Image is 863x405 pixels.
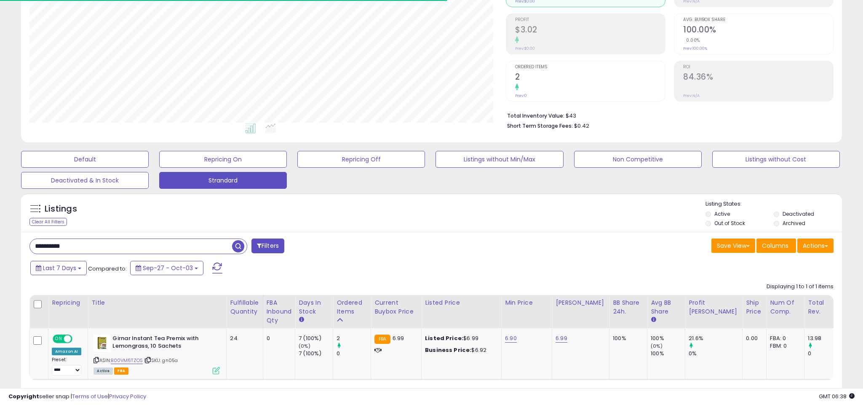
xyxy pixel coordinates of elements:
[29,218,67,226] div: Clear All Filters
[393,334,404,342] span: 6.99
[574,122,589,130] span: $0.42
[8,392,39,400] strong: Copyright
[94,335,110,351] img: 41uLJDfPZqL._SL40_.jpg
[712,151,840,168] button: Listings without Cost
[505,334,517,343] a: 6.90
[337,350,371,357] div: 0
[683,93,700,98] small: Prev: N/A
[783,220,805,227] label: Archived
[267,335,289,342] div: 0
[374,298,418,316] div: Current Buybox Price
[299,350,333,357] div: 7 (100%)
[94,335,220,374] div: ASIN:
[683,46,707,51] small: Prev: 100.00%
[556,334,567,343] a: 6.99
[114,367,128,375] span: FBA
[45,203,77,215] h5: Listings
[770,298,801,316] div: Num of Comp.
[53,335,64,342] span: ON
[230,335,256,342] div: 24
[613,335,641,342] div: 100%
[689,350,742,357] div: 0%
[746,298,763,316] div: Ship Price
[337,335,371,342] div: 2
[425,346,495,354] div: $6.92
[515,25,665,36] h2: $3.02
[88,265,127,273] span: Compared to:
[251,239,284,253] button: Filters
[505,298,548,307] div: Min Price
[297,151,425,168] button: Repricing Off
[515,93,527,98] small: Prev: 0
[52,298,84,307] div: Repricing
[651,316,656,324] small: Avg BB Share.
[21,172,149,189] button: Deactivated & In Stock
[613,298,644,316] div: BB Share 24h.
[425,335,495,342] div: $6.99
[714,220,745,227] label: Out of Stock
[299,298,329,316] div: Days In Stock
[746,335,760,342] div: 0.00
[651,343,663,349] small: (0%)
[159,172,287,189] button: Strandard
[507,112,564,119] b: Total Inventory Value:
[299,316,304,324] small: Days In Stock.
[808,298,839,316] div: Total Rev.
[783,210,814,217] label: Deactivated
[91,298,223,307] div: Title
[683,25,833,36] h2: 100.00%
[71,335,85,342] span: OFF
[425,346,471,354] b: Business Price:
[267,298,292,325] div: FBA inbound Qty
[770,335,798,342] div: FBA: 0
[230,298,259,316] div: Fulfillable Quantity
[714,210,730,217] label: Active
[21,151,149,168] button: Default
[556,298,606,307] div: [PERSON_NAME]
[651,335,685,342] div: 100%
[515,18,665,22] span: Profit
[705,200,842,208] p: Listing States:
[8,393,146,401] div: seller snap | |
[436,151,563,168] button: Listings without Min/Max
[515,65,665,70] span: Ordered Items
[767,283,834,291] div: Displaying 1 to 1 of 1 items
[683,18,833,22] span: Avg. Buybox Share
[651,350,685,357] div: 100%
[144,357,178,364] span: | SKU: gn05a
[507,122,573,129] b: Short Term Storage Fees:
[819,392,855,400] span: 2025-10-11 06:38 GMT
[689,298,739,316] div: Profit [PERSON_NAME]
[711,239,755,253] button: Save View
[683,72,833,83] h2: 84.36%
[130,261,203,275] button: Sep-27 - Oct-03
[797,239,834,253] button: Actions
[337,298,367,316] div: Ordered Items
[111,357,143,364] a: B00VM6TZOS
[30,261,87,275] button: Last 7 Days
[52,348,81,355] div: Amazon AI
[515,46,535,51] small: Prev: $0.00
[808,335,842,342] div: 13.98
[52,357,81,376] div: Preset:
[299,335,333,342] div: 7 (100%)
[425,298,498,307] div: Listed Price
[507,110,827,120] li: $43
[762,241,788,250] span: Columns
[43,264,76,272] span: Last 7 Days
[756,239,796,253] button: Columns
[574,151,702,168] button: Non Competitive
[72,392,108,400] a: Terms of Use
[94,367,113,375] span: All listings currently available for purchase on Amazon
[689,335,742,342] div: 21.6%
[683,65,833,70] span: ROI
[651,298,681,316] div: Avg BB Share
[143,264,193,272] span: Sep-27 - Oct-03
[425,334,463,342] b: Listed Price:
[683,37,700,43] small: 0.00%
[808,350,842,357] div: 0
[299,343,310,349] small: (0%)
[159,151,287,168] button: Repricing On
[374,335,390,344] small: FBA
[109,392,146,400] a: Privacy Policy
